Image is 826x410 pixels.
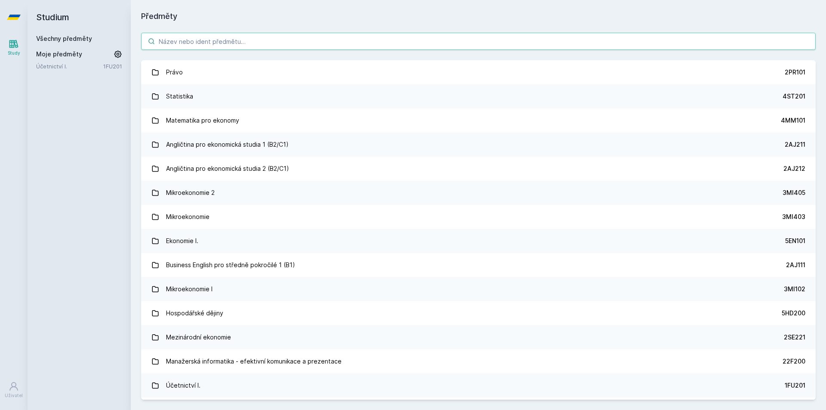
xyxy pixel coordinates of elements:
div: Business English pro středně pokročilé 1 (B1) [166,256,295,274]
div: 5EN101 [785,237,805,245]
a: Hospodářské dějiny 5HD200 [141,301,816,325]
div: 22F200 [783,357,805,366]
h1: Předměty [141,10,816,22]
a: Study [2,34,26,61]
a: Všechny předměty [36,35,92,42]
a: Mikroekonomie I 3MI102 [141,277,816,301]
div: Právo [166,64,183,81]
a: Účetnictví I. [36,62,103,71]
a: Mikroekonomie 2 3MI405 [141,181,816,205]
div: 5HD200 [782,309,805,318]
input: Název nebo ident předmětu… [141,33,816,50]
div: 2AJ111 [786,261,805,269]
div: Ekonomie I. [166,232,198,250]
a: Právo 2PR101 [141,60,816,84]
div: Angličtina pro ekonomická studia 2 (B2/C1) [166,160,289,177]
a: Ekonomie I. 5EN101 [141,229,816,253]
div: 4ST201 [783,92,805,101]
div: Statistika [166,88,193,105]
div: Angličtina pro ekonomická studia 1 (B2/C1) [166,136,289,153]
a: Manažerská informatika - efektivní komunikace a prezentace 22F200 [141,349,816,373]
a: Statistika 4ST201 [141,84,816,108]
div: Mikroekonomie [166,208,210,225]
div: Matematika pro ekonomy [166,112,239,129]
div: 3MI102 [784,285,805,293]
div: Hospodářské dějiny [166,305,223,322]
a: Angličtina pro ekonomická studia 2 (B2/C1) 2AJ212 [141,157,816,181]
div: Mikroekonomie 2 [166,184,215,201]
div: 2AJ211 [785,140,805,149]
div: Study [8,50,20,56]
div: 2AJ212 [783,164,805,173]
div: Uživatel [5,392,23,399]
div: Manažerská informatika - efektivní komunikace a prezentace [166,353,342,370]
div: 2SE221 [784,333,805,342]
a: Mezinárodní ekonomie 2SE221 [141,325,816,349]
a: Angličtina pro ekonomická studia 1 (B2/C1) 2AJ211 [141,133,816,157]
a: Matematika pro ekonomy 4MM101 [141,108,816,133]
a: Mikroekonomie 3MI403 [141,205,816,229]
div: 4MM101 [781,116,805,125]
div: Mikroekonomie I [166,281,213,298]
div: 3MI403 [782,213,805,221]
span: Moje předměty [36,50,82,59]
a: Účetnictví I. 1FU201 [141,373,816,398]
a: Uživatel [2,377,26,403]
a: 1FU201 [103,63,122,70]
div: 1FU201 [785,381,805,390]
a: Business English pro středně pokročilé 1 (B1) 2AJ111 [141,253,816,277]
div: 2PR101 [785,68,805,77]
div: Mezinárodní ekonomie [166,329,231,346]
div: 3MI405 [783,188,805,197]
div: Účetnictví I. [166,377,200,394]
